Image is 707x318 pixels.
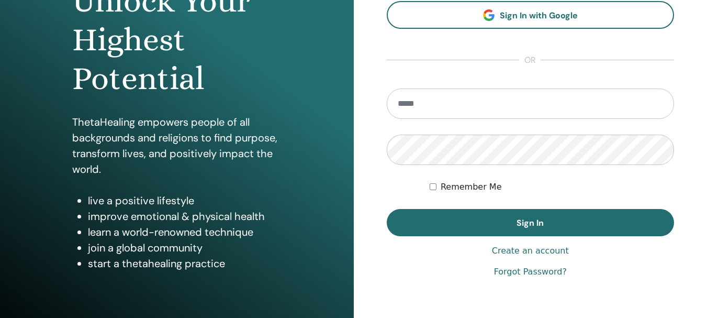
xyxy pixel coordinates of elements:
p: ThetaHealing empowers people of all backgrounds and religions to find purpose, transform lives, a... [72,114,282,177]
span: or [519,54,541,67]
a: Forgot Password? [494,266,567,278]
li: learn a world-renowned technique [88,224,282,240]
li: improve emotional & physical health [88,209,282,224]
label: Remember Me [441,181,502,193]
a: Create an account [492,245,569,257]
div: Keep me authenticated indefinitely or until I manually logout [430,181,674,193]
li: live a positive lifestyle [88,193,282,209]
button: Sign In [387,209,675,236]
li: start a thetahealing practice [88,256,282,271]
a: Sign In with Google [387,1,675,29]
li: join a global community [88,240,282,256]
span: Sign In with Google [500,10,578,21]
span: Sign In [517,217,544,228]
